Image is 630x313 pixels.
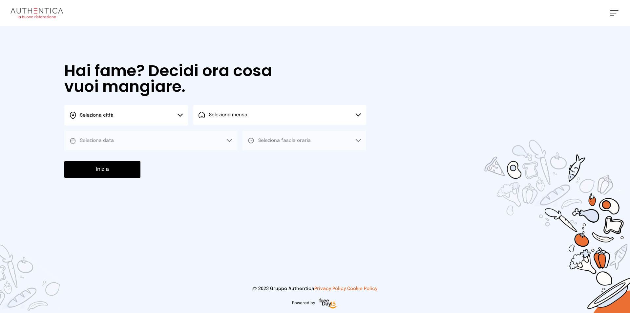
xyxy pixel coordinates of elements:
img: logo.8f33a47.png [10,8,63,18]
button: Seleziona città [64,105,188,125]
span: Seleziona data [80,138,114,143]
p: © 2023 Gruppo Authentica [10,285,619,292]
button: Seleziona mensa [193,105,366,125]
span: Seleziona mensa [209,113,247,117]
a: Cookie Policy [347,286,377,291]
span: Powered by [292,301,315,306]
h1: Hai fame? Decidi ora cosa vuoi mangiare. [64,63,291,95]
img: logo-freeday.3e08031.png [318,297,338,310]
button: Inizia [64,161,140,178]
span: Seleziona fascia oraria [258,138,311,143]
span: Seleziona città [80,113,114,118]
img: sticker-selezione-mensa.70a28f7.png [446,102,630,313]
button: Seleziona data [64,131,237,150]
button: Seleziona fascia oraria [242,131,366,150]
a: Privacy Policy [314,286,346,291]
